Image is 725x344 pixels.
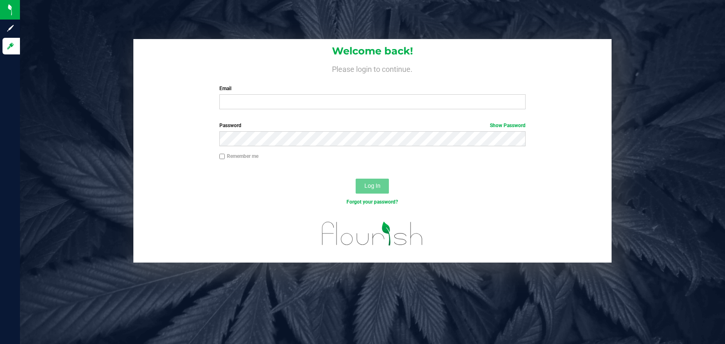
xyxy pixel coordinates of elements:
[356,179,389,194] button: Log In
[133,46,612,57] h1: Welcome back!
[219,123,241,128] span: Password
[364,182,381,189] span: Log In
[219,152,258,160] label: Remember me
[347,199,398,205] a: Forgot your password?
[219,85,526,92] label: Email
[313,214,433,253] img: flourish_logo.svg
[6,24,15,32] inline-svg: Sign up
[133,63,612,73] h4: Please login to continue.
[6,42,15,50] inline-svg: Log in
[490,123,526,128] a: Show Password
[219,154,225,160] input: Remember me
